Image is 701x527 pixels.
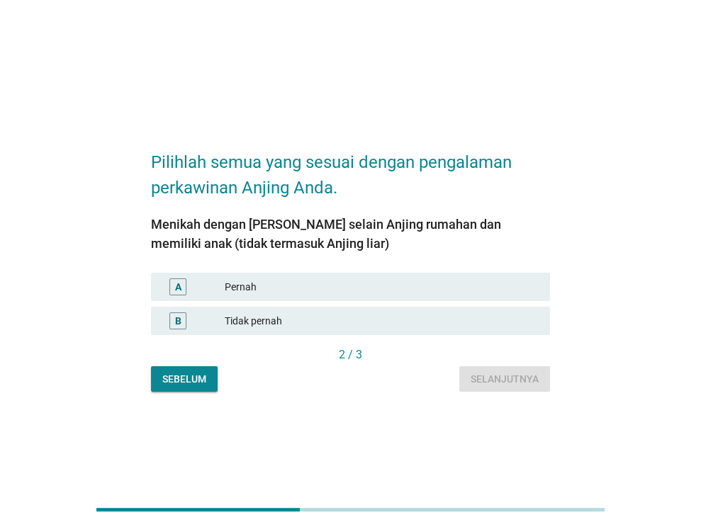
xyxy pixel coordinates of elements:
div: B [174,314,181,329]
div: Menikah dengan [PERSON_NAME] selain Anjing rumahan dan memiliki anak (tidak termasuk Anjing liar) [151,215,550,253]
button: Sebelum [151,366,218,392]
h2: Pilihlah semua yang sesuai dengan pengalaman perkawinan Anjing Anda. [151,135,550,200]
div: Sebelum [162,372,206,387]
div: 2 / 3 [151,346,550,363]
div: Tidak pernah [225,312,539,329]
div: A [174,280,181,295]
div: Pernah [225,278,539,295]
